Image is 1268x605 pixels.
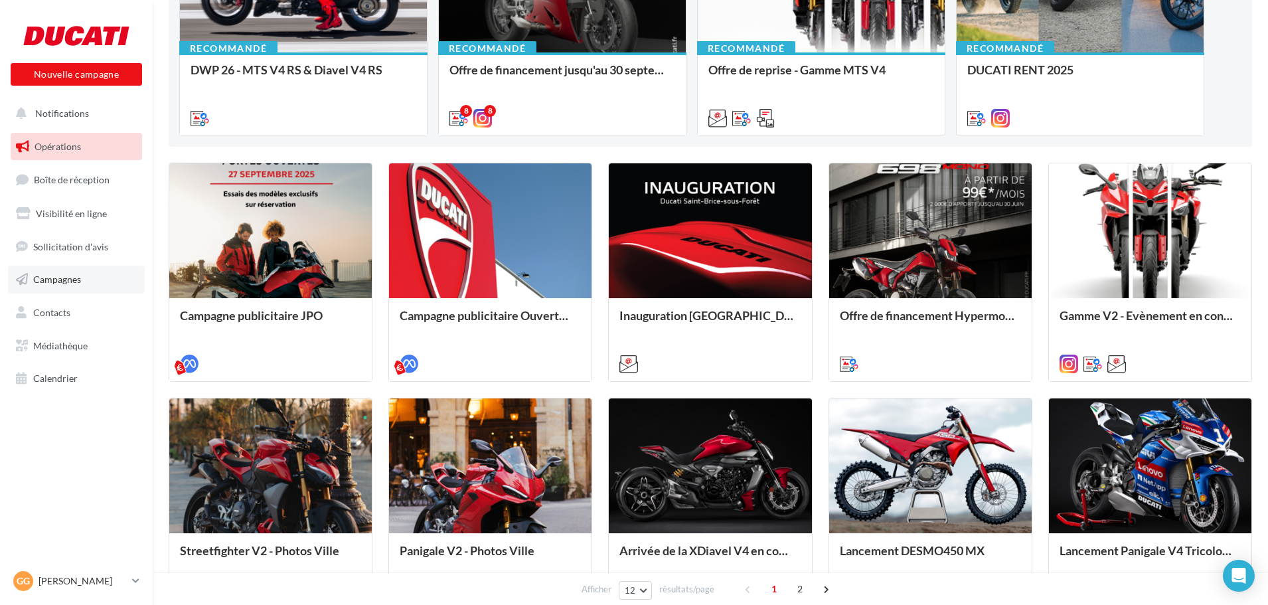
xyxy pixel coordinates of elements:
div: Recommandé [956,41,1054,56]
div: Panigale V2 - Photos Ville [400,544,581,570]
div: Streetfighter V2 - Photos Ville [180,544,361,570]
span: Contacts [33,307,70,318]
div: Lancement DESMO450 MX [840,544,1021,570]
a: Médiathèque [8,332,145,360]
span: résultats/page [659,583,714,596]
a: Opérations [8,133,145,161]
div: Open Intercom Messenger [1223,560,1255,592]
a: Visibilité en ligne [8,200,145,228]
div: Lancement Panigale V4 Tricolore Italia MY25 [1060,544,1241,570]
span: 1 [763,578,785,600]
div: Recommandé [179,41,277,56]
a: Calendrier [8,365,145,392]
div: Gamme V2 - Evènement en concession [1060,309,1241,335]
div: Recommandé [697,41,795,56]
a: Boîte de réception [8,165,145,194]
button: 12 [619,581,653,600]
a: Gg [PERSON_NAME] [11,568,142,594]
a: Campagnes [8,266,145,294]
div: DWP 26 - MTS V4 RS & Diavel V4 RS [191,63,416,90]
span: Calendrier [33,373,78,384]
button: Nouvelle campagne [11,63,142,86]
div: Recommandé [438,41,536,56]
p: [PERSON_NAME] [39,574,127,588]
div: Offre de financement Hypermotard 698 Mono [840,309,1021,335]
span: Opérations [35,141,81,152]
span: Afficher [582,583,611,596]
div: 8 [484,105,496,117]
span: Boîte de réception [34,174,110,185]
div: DUCATI RENT 2025 [967,63,1193,90]
span: 12 [625,585,636,596]
span: Sollicitation d'avis [33,240,108,252]
span: Campagnes [33,274,81,285]
div: Campagne publicitaire Ouverture [400,309,581,335]
button: Notifications [8,100,139,128]
div: 8 [460,105,472,117]
div: Arrivée de la XDiavel V4 en concession [619,544,801,570]
a: Contacts [8,299,145,327]
span: Gg [17,574,30,588]
div: Inauguration [GEOGRAPHIC_DATA] [619,309,801,335]
span: Visibilité en ligne [36,208,107,219]
div: Offre de financement jusqu'au 30 septembre [449,63,675,90]
div: Offre de reprise - Gamme MTS V4 [708,63,934,90]
span: Notifications [35,108,89,119]
span: Médiathèque [33,340,88,351]
a: Sollicitation d'avis [8,233,145,261]
span: 2 [789,578,811,600]
div: Campagne publicitaire JPO [180,309,361,335]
